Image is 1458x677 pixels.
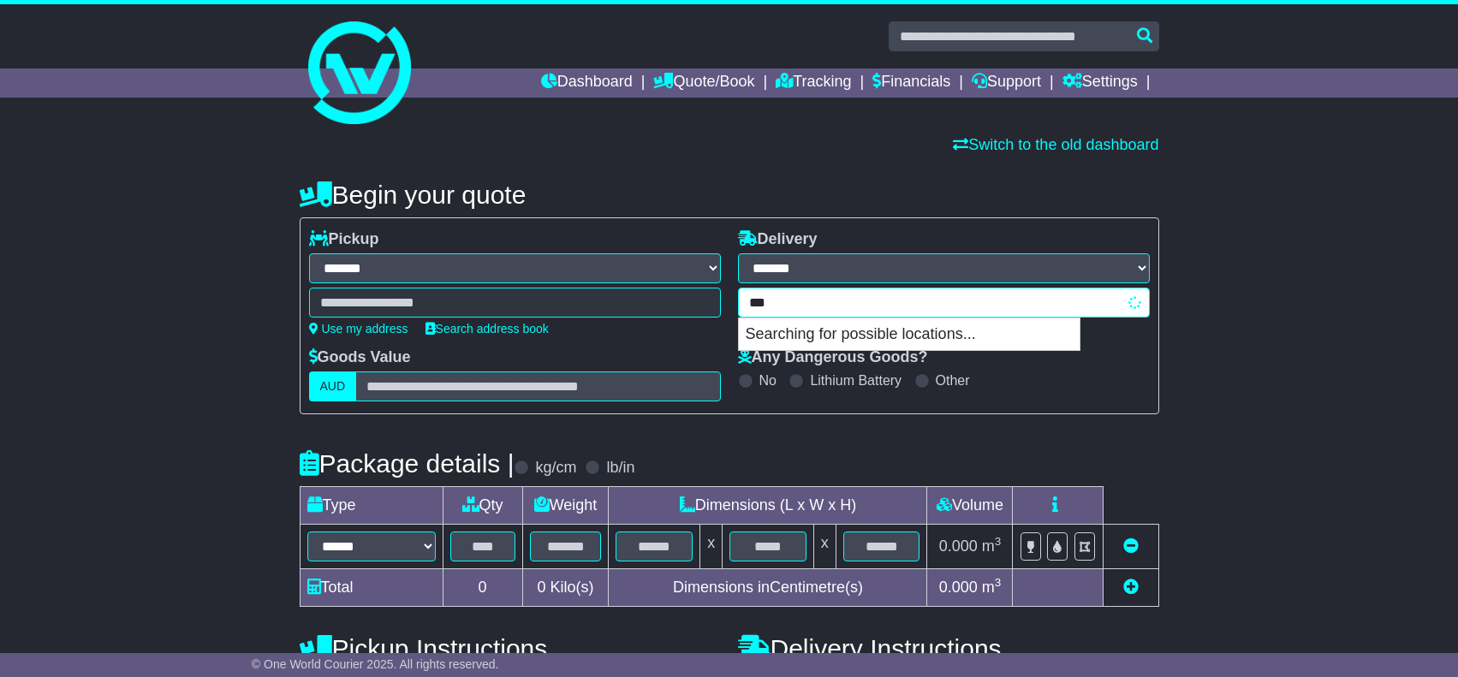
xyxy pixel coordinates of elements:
[810,372,902,389] label: Lithium Battery
[309,371,357,401] label: AUD
[982,579,1002,596] span: m
[936,372,970,389] label: Other
[300,449,515,478] h4: Package details |
[522,487,609,525] td: Weight
[609,487,927,525] td: Dimensions (L x W x H)
[953,136,1158,153] a: Switch to the old dashboard
[300,634,721,662] h4: Pickup Instructions
[738,634,1159,662] h4: Delivery Instructions
[300,569,443,607] td: Total
[309,322,408,336] a: Use my address
[982,537,1002,555] span: m
[927,487,1013,525] td: Volume
[939,537,978,555] span: 0.000
[300,181,1159,209] h4: Begin your quote
[759,372,777,389] label: No
[939,579,978,596] span: 0.000
[739,318,1080,351] p: Searching for possible locations...
[309,230,379,249] label: Pickup
[653,68,754,98] a: Quote/Book
[606,459,634,478] label: lb/in
[522,569,609,607] td: Kilo(s)
[972,68,1041,98] a: Support
[995,576,1002,589] sup: 3
[300,487,443,525] td: Type
[995,535,1002,548] sup: 3
[1123,537,1139,555] a: Remove this item
[1062,68,1138,98] a: Settings
[609,569,927,607] td: Dimensions in Centimetre(s)
[252,657,499,671] span: © One World Courier 2025. All rights reserved.
[776,68,851,98] a: Tracking
[537,579,545,596] span: 0
[535,459,576,478] label: kg/cm
[738,348,928,367] label: Any Dangerous Goods?
[309,348,411,367] label: Goods Value
[738,288,1150,318] typeahead: Please provide city
[443,569,522,607] td: 0
[443,487,522,525] td: Qty
[872,68,950,98] a: Financials
[1123,579,1139,596] a: Add new item
[738,230,818,249] label: Delivery
[813,525,836,569] td: x
[541,68,633,98] a: Dashboard
[700,525,723,569] td: x
[425,322,549,336] a: Search address book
